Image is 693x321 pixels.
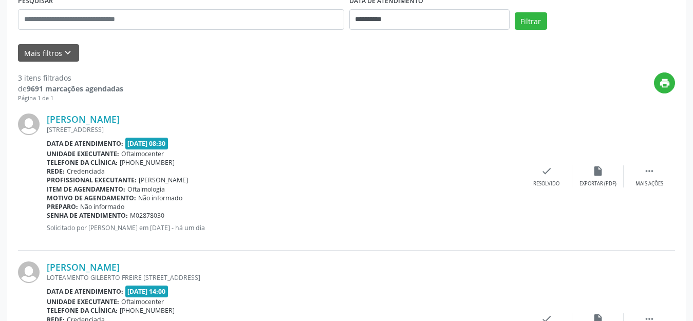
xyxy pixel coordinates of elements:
[62,47,73,59] i: keyboard_arrow_down
[121,149,164,158] span: Oftalmocenter
[47,306,118,315] b: Telefone da clínica:
[654,72,675,93] button: print
[47,273,521,282] div: LOTEAMENTO GILBERTO FREIRE [STREET_ADDRESS]
[18,114,40,135] img: img
[541,165,552,177] i: check
[635,180,663,187] div: Mais ações
[533,180,559,187] div: Resolvido
[67,167,105,176] span: Credenciada
[659,78,670,89] i: print
[47,202,78,211] b: Preparo:
[47,194,136,202] b: Motivo de agendamento:
[27,84,123,93] strong: 9691 marcações agendadas
[47,139,123,148] b: Data de atendimento:
[47,149,119,158] b: Unidade executante:
[125,286,168,297] span: [DATE] 14:00
[139,176,188,184] span: [PERSON_NAME]
[47,185,125,194] b: Item de agendamento:
[47,158,118,167] b: Telefone da clínica:
[121,297,164,306] span: Oftalmocenter
[18,94,123,103] div: Página 1 de 1
[47,167,65,176] b: Rede:
[47,261,120,273] a: [PERSON_NAME]
[127,185,165,194] span: Oftalmologia
[138,194,182,202] span: Não informado
[47,176,137,184] b: Profissional executante:
[125,138,168,149] span: [DATE] 08:30
[18,261,40,283] img: img
[18,44,79,62] button: Mais filtroskeyboard_arrow_down
[130,211,164,220] span: M02878030
[515,12,547,30] button: Filtrar
[592,165,604,177] i: insert_drive_file
[644,165,655,177] i: 
[18,72,123,83] div: 3 itens filtrados
[47,297,119,306] b: Unidade executante:
[47,114,120,125] a: [PERSON_NAME]
[80,202,124,211] span: Não informado
[47,125,521,134] div: [STREET_ADDRESS]
[47,287,123,296] b: Data de atendimento:
[120,158,175,167] span: [PHONE_NUMBER]
[47,223,521,232] p: Solicitado por [PERSON_NAME] em [DATE] - há um dia
[18,83,123,94] div: de
[579,180,616,187] div: Exportar (PDF)
[120,306,175,315] span: [PHONE_NUMBER]
[47,211,128,220] b: Senha de atendimento:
